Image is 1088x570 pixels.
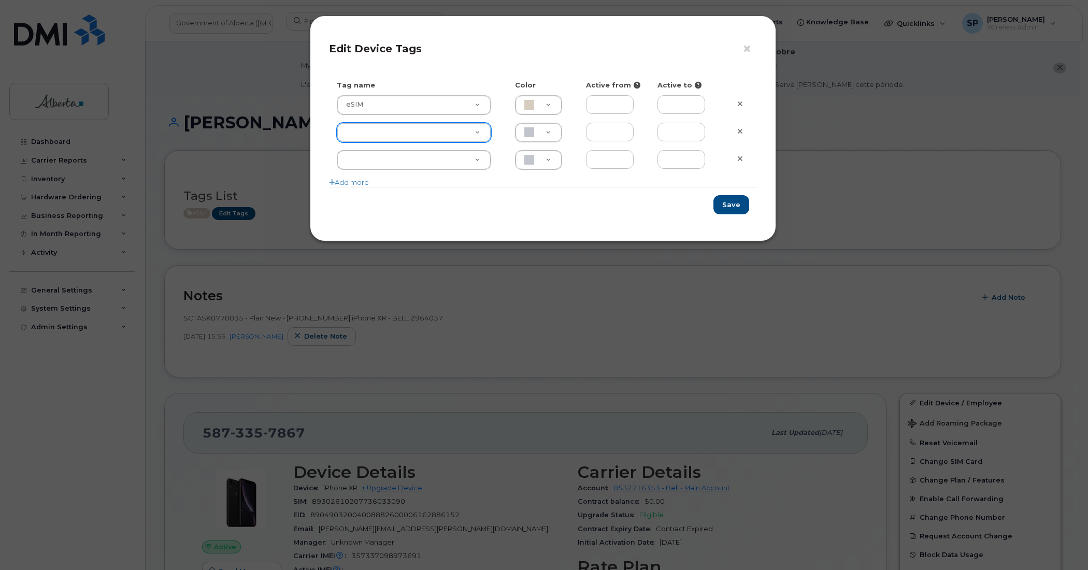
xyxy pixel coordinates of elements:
[578,80,650,90] div: Active from
[742,41,757,57] button: ×
[650,80,721,90] div: Active to
[713,195,749,214] button: Save
[695,82,702,89] i: Fill in to restrict tag activity to this date
[329,80,507,90] div: Tag name
[340,100,363,109] span: eSIM
[634,82,640,89] i: Fill in to restrict tag activity to this date
[507,80,579,90] div: Color
[329,42,757,55] h4: Edit Device Tags
[329,178,369,186] a: Add more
